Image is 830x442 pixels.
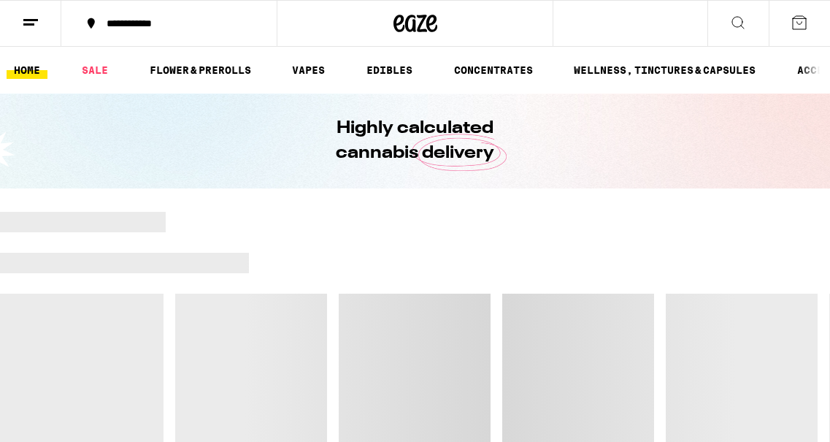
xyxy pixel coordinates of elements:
a: CONCENTRATES [447,61,540,79]
a: FLOWER & PREROLLS [142,61,258,79]
a: VAPES [285,61,332,79]
a: WELLNESS, TINCTURES & CAPSULES [566,61,763,79]
a: EDIBLES [359,61,420,79]
a: HOME [7,61,47,79]
h1: Highly calculated cannabis delivery [295,116,536,166]
a: SALE [74,61,115,79]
